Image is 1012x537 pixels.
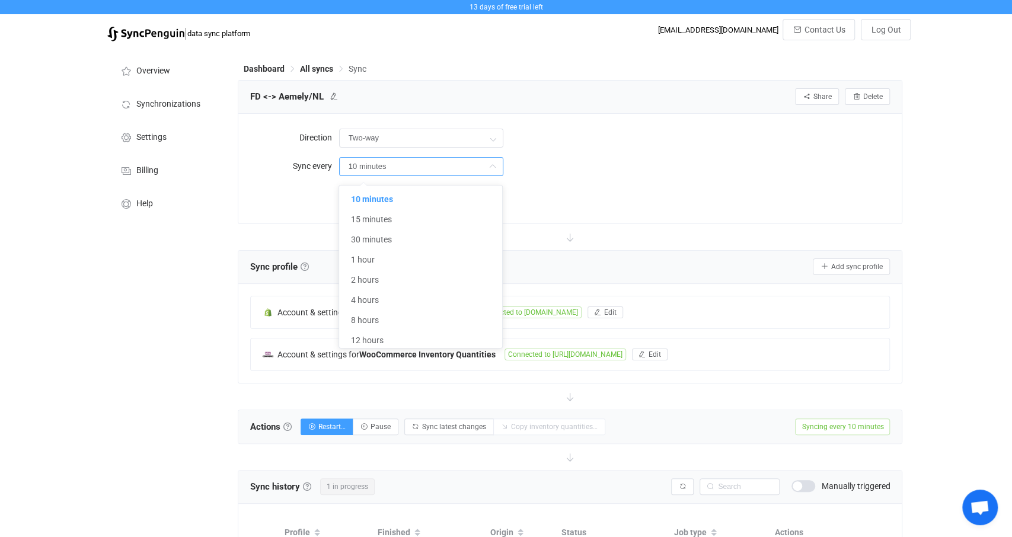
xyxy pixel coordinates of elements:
[813,92,831,101] span: Share
[136,199,153,209] span: Help
[831,263,882,271] span: Add sync profile
[107,186,226,219] a: Help
[700,478,780,495] input: Search
[107,87,226,120] a: Synchronizations
[136,133,167,142] span: Settings
[244,64,285,73] span: Dashboard
[795,88,839,105] button: Share
[107,120,226,153] a: Settings
[187,29,250,38] span: data sync platform
[351,235,392,244] span: 30 minutes
[349,64,366,73] span: Sync
[511,423,598,431] span: Copy inventory quantities…
[351,335,384,345] span: 12 hours
[632,349,668,360] button: Edit
[493,418,605,435] button: Copy inventory quantities…
[300,64,333,73] span: All syncs
[136,100,200,109] span: Synchronizations
[107,53,226,87] a: Overview
[505,349,626,360] span: Connected to [URL][DOMAIN_NAME]
[301,418,353,435] button: Restart…
[962,490,998,525] a: Open chat
[359,350,496,359] b: WooCommerce Inventory Quantities
[821,482,890,490] span: Manually triggered
[813,258,890,275] button: Add sync profile
[339,157,503,176] input: Model
[250,418,292,436] span: Actions
[107,153,226,186] a: Billing
[250,126,339,149] label: Direction
[649,350,661,359] span: Edit
[277,308,359,317] span: Account & settings for
[783,19,855,40] button: Contact Us
[804,25,845,34] span: Contact Us
[351,275,379,285] span: 2 hours
[339,129,503,148] input: Model
[588,306,623,318] button: Edit
[250,154,339,178] label: Sync every
[107,25,250,41] a: |data sync platform
[250,88,324,106] span: FD <-> Aemely/NL
[263,349,273,360] img: woo-commerce.png
[263,307,273,318] img: shopify.png
[404,418,494,435] button: Sync latest changes
[871,25,901,34] span: Log Out
[861,19,911,40] button: Log Out
[107,27,184,41] img: syncpenguin.svg
[371,423,391,431] span: Pause
[250,481,300,492] span: Sync history
[657,25,778,34] div: [EMAIL_ADDRESS][DOMAIN_NAME]
[184,25,187,41] span: |
[320,478,375,495] span: 1 in progress
[476,306,582,318] span: Connected to [DOMAIN_NAME]
[795,418,890,435] span: Syncing every 10 minutes
[136,66,170,76] span: Overview
[318,423,346,431] span: Restart…
[351,194,393,204] span: 10 minutes
[353,418,398,435] button: Pause
[604,308,617,317] span: Edit
[351,295,379,305] span: 4 hours
[351,215,392,224] span: 15 minutes
[470,3,543,11] span: 13 days of free trial left
[339,184,398,207] span: More settings...
[845,88,890,105] button: Delete
[422,423,486,431] span: Sync latest changes
[136,166,158,175] span: Billing
[250,258,309,276] span: Sync profile
[277,350,359,359] span: Account & settings for
[863,92,882,101] span: Delete
[244,65,366,73] div: Breadcrumb
[351,255,375,264] span: 1 hour
[351,315,379,325] span: 8 hours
